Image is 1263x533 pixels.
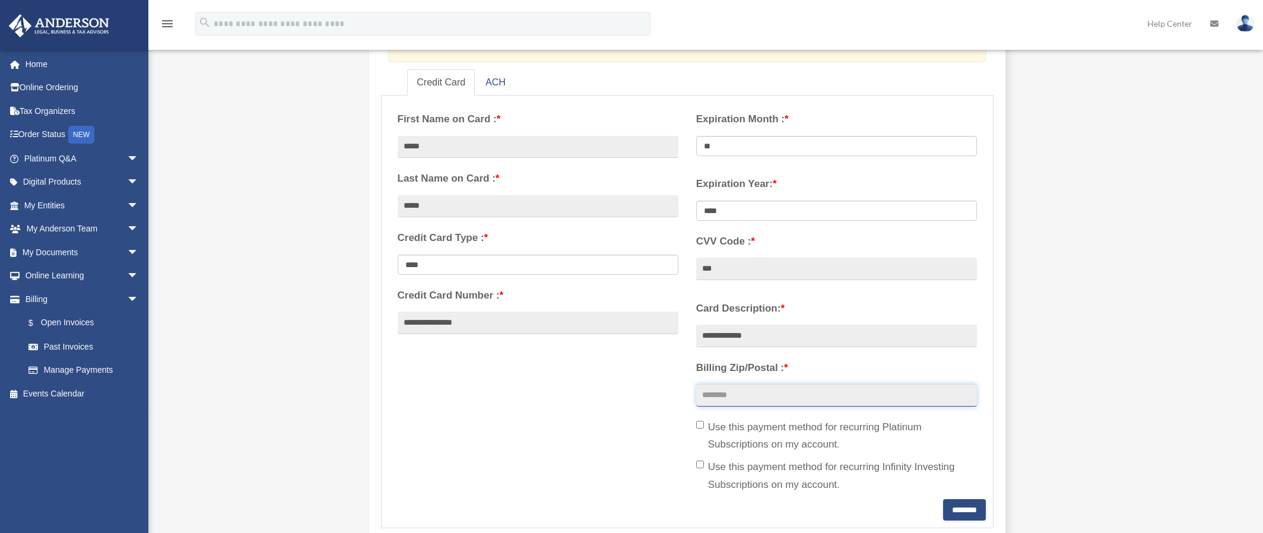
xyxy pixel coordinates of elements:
[8,193,157,217] a: My Entitiesarrow_drop_down
[696,359,977,377] label: Billing Zip/Postal :
[17,358,151,382] a: Manage Payments
[127,170,151,195] span: arrow_drop_down
[17,311,157,335] a: $Open Invoices
[8,147,157,170] a: Platinum Q&Aarrow_drop_down
[696,421,704,429] input: Use this payment method for recurring Platinum Subscriptions on my account.
[8,240,157,264] a: My Documentsarrow_drop_down
[398,170,678,188] label: Last Name on Card :
[696,461,704,468] input: Use this payment method for recurring Infinity Investing Subscriptions on my account.
[696,233,977,250] label: CVV Code :
[127,287,151,312] span: arrow_drop_down
[398,287,678,304] label: Credit Card Number :
[398,229,678,247] label: Credit Card Type :
[696,300,977,318] label: Card Description:
[127,193,151,218] span: arrow_drop_down
[8,287,157,311] a: Billingarrow_drop_down
[160,17,174,31] i: menu
[8,217,157,241] a: My Anderson Teamarrow_drop_down
[198,16,211,29] i: search
[8,52,157,76] a: Home
[696,458,977,494] label: Use this payment method for recurring Infinity Investing Subscriptions on my account.
[127,147,151,171] span: arrow_drop_down
[8,264,157,288] a: Online Learningarrow_drop_down
[17,335,157,358] a: Past Invoices
[8,76,157,100] a: Online Ordering
[696,110,977,128] label: Expiration Month :
[8,99,157,123] a: Tax Organizers
[696,418,977,454] label: Use this payment method for recurring Platinum Subscriptions on my account.
[127,217,151,242] span: arrow_drop_down
[476,69,515,96] a: ACH
[8,123,157,147] a: Order StatusNEW
[1236,15,1254,32] img: User Pic
[8,170,157,194] a: Digital Productsarrow_drop_down
[127,240,151,265] span: arrow_drop_down
[5,14,113,37] img: Anderson Advisors Platinum Portal
[35,316,41,331] span: $
[160,21,174,31] a: menu
[127,264,151,288] span: arrow_drop_down
[407,69,475,96] a: Credit Card
[398,110,678,128] label: First Name on Card :
[8,382,157,405] a: Events Calendar
[68,126,94,144] div: NEW
[696,175,977,193] label: Expiration Year:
